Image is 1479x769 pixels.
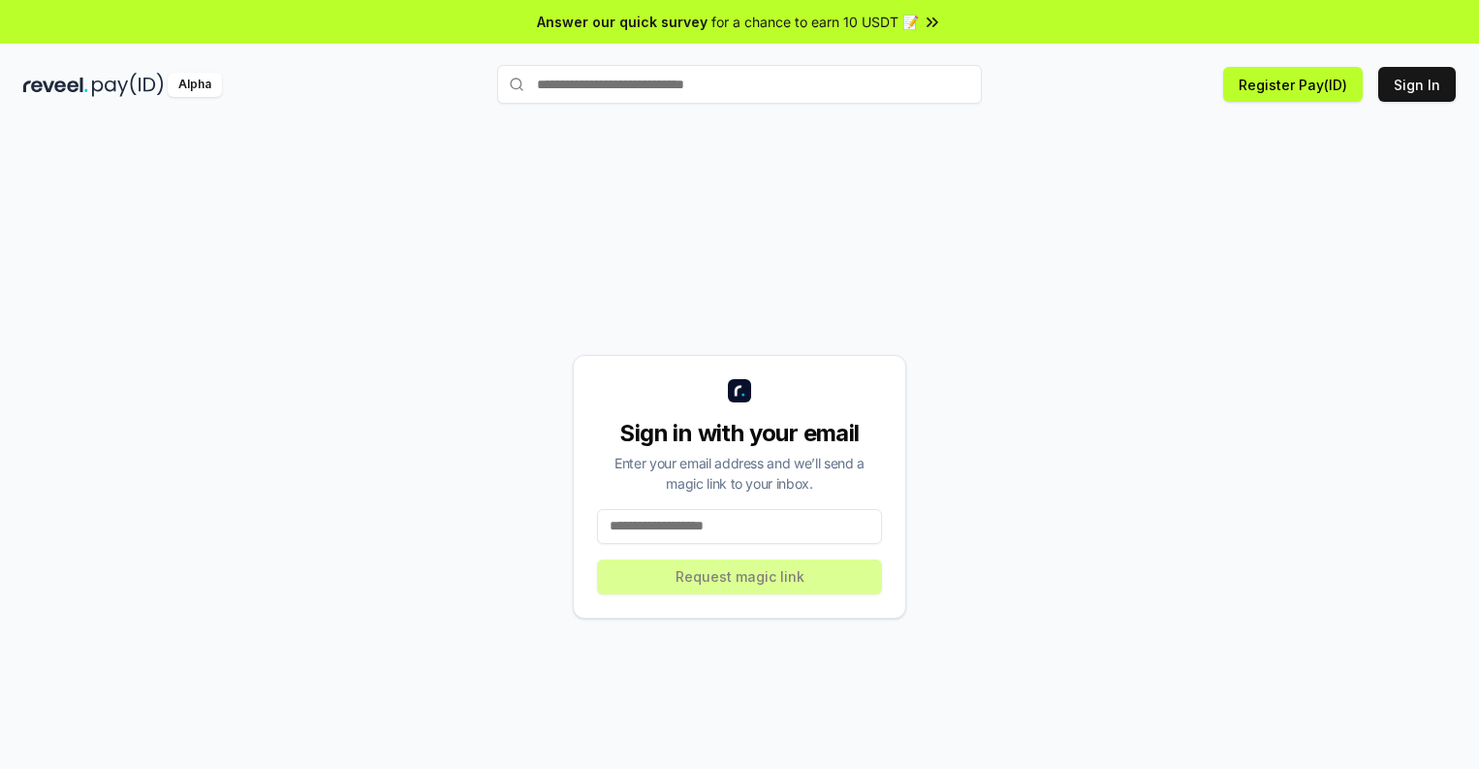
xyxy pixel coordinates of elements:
span: Answer our quick survey [537,12,708,32]
button: Register Pay(ID) [1223,67,1363,102]
div: Sign in with your email [597,418,882,449]
img: logo_small [728,379,751,402]
img: pay_id [92,73,164,97]
div: Enter your email address and we’ll send a magic link to your inbox. [597,453,882,494]
img: reveel_dark [23,73,88,97]
button: Sign In [1378,67,1456,102]
div: Alpha [168,73,222,97]
span: for a chance to earn 10 USDT 📝 [711,12,919,32]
